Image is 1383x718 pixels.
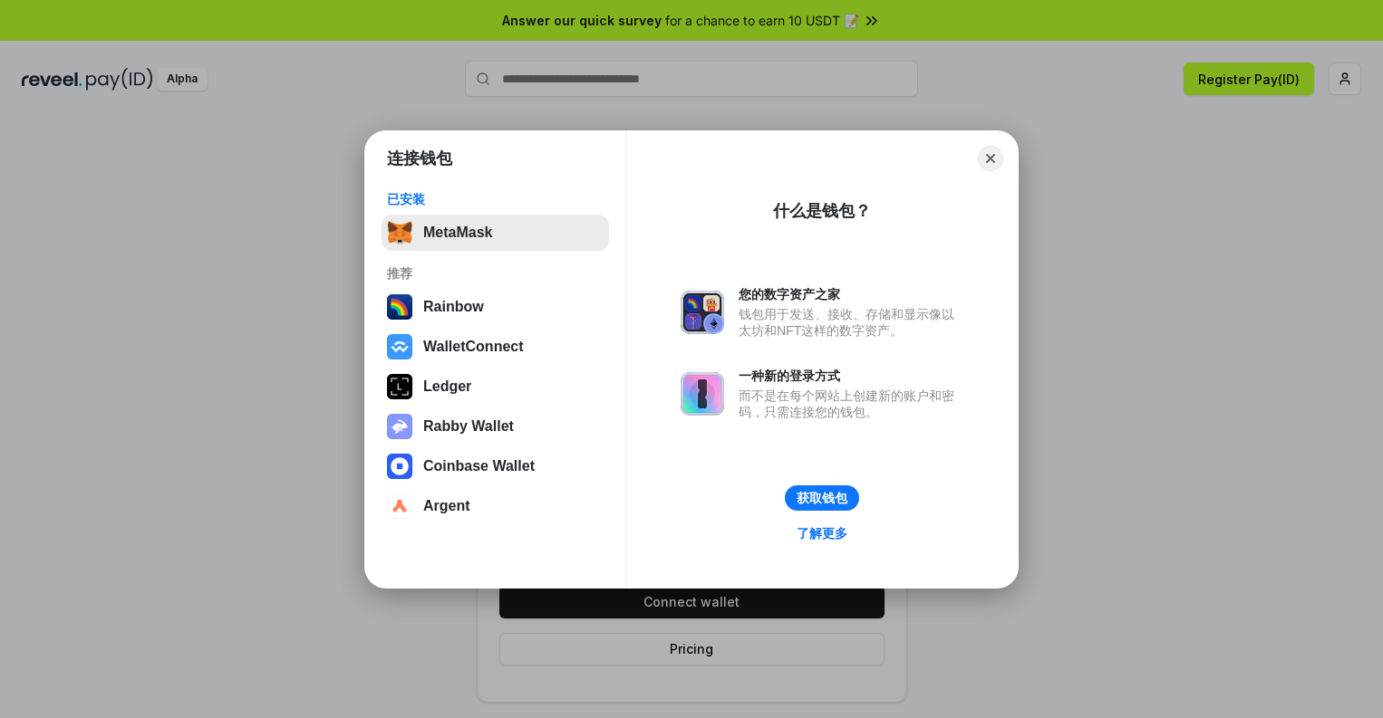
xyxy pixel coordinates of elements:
img: svg+xml,%3Csvg%20width%3D%2228%22%20height%3D%2228%22%20viewBox%3D%220%200%2028%2028%22%20fill%3D... [387,454,412,479]
div: 推荐 [387,265,604,282]
div: 一种新的登录方式 [739,368,963,384]
div: Rabby Wallet [423,418,514,435]
img: svg+xml,%3Csvg%20width%3D%22120%22%20height%3D%22120%22%20viewBox%3D%220%200%20120%20120%22%20fil... [387,294,412,320]
button: Coinbase Wallet [382,448,609,484]
a: 了解更多 [786,522,858,545]
button: WalletConnect [382,329,609,365]
button: Ledger [382,369,609,405]
div: 钱包用于发送、接收、存储和显示像以太坊和NFT这样的数字资产。 [739,306,963,339]
button: Rabby Wallet [382,408,609,445]
div: Ledger [423,378,471,395]
div: MetaMask [423,225,492,241]
div: 您的数字资产之家 [739,286,963,302]
img: svg+xml,%3Csvg%20xmlns%3D%22http%3A%2F%2Fwww.w3.org%2F2000%2Fsvg%22%20width%3D%2228%22%20height%3... [387,374,412,399]
button: MetaMask [382,215,609,251]
div: WalletConnect [423,339,524,355]
button: 获取钱包 [785,485,859,511]
img: svg+xml,%3Csvg%20xmlns%3D%22http%3A%2F%2Fwww.w3.org%2F2000%2Fsvg%22%20fill%3D%22none%22%20viewBox... [681,291,724,334]
div: Argent [423,498,470,514]
img: svg+xml,%3Csvg%20width%3D%2228%22%20height%3D%2228%22%20viewBox%3D%220%200%2028%2028%22%20fill%3D... [387,334,412,359]
div: 获取钱包 [797,490,847,506]
img: svg+xml,%3Csvg%20fill%3D%22none%22%20height%3D%2233%22%20viewBox%3D%220%200%2035%2033%22%20width%... [387,220,412,245]
div: Rainbow [423,299,484,315]
img: svg+xml,%3Csvg%20xmlns%3D%22http%3A%2F%2Fwww.w3.org%2F2000%2Fsvg%22%20fill%3D%22none%22%20viewBox... [387,414,412,439]
button: Close [978,146,1003,171]
h1: 连接钱包 [387,148,452,169]
button: Rainbow [382,289,609,325]
div: 而不是在每个网站上创建新的账户和密码，只需连接您的钱包。 [739,388,963,420]
div: 已安装 [387,191,604,207]
button: Argent [382,488,609,524]
div: Coinbase Wallet [423,458,535,474]
div: 什么是钱包？ [773,200,871,222]
div: 了解更多 [797,525,847,541]
img: svg+xml,%3Csvg%20width%3D%2228%22%20height%3D%2228%22%20viewBox%3D%220%200%2028%2028%22%20fill%3D... [387,493,412,519]
img: svg+xml,%3Csvg%20xmlns%3D%22http%3A%2F%2Fwww.w3.org%2F2000%2Fsvg%22%20fill%3D%22none%22%20viewBox... [681,372,724,416]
